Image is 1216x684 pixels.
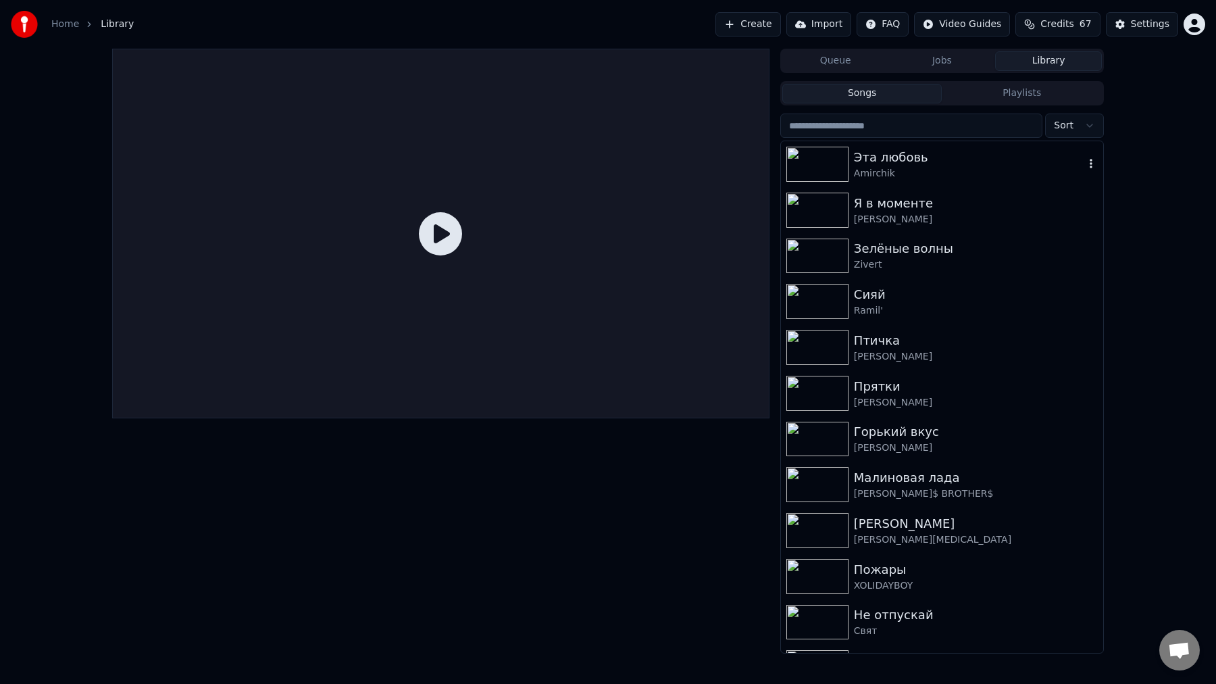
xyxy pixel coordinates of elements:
[854,194,1098,213] div: Я в моменте
[854,350,1098,364] div: [PERSON_NAME]
[782,51,889,71] button: Queue
[854,285,1098,304] div: Сияй
[854,625,1098,638] div: Свят
[1106,12,1178,36] button: Settings
[854,258,1098,272] div: Zivert
[1054,119,1073,132] span: Sort
[854,377,1098,396] div: Прятки
[854,560,1098,579] div: Пожары
[914,12,1010,36] button: Video Guides
[11,11,38,38] img: youka
[715,12,781,36] button: Create
[854,533,1098,547] div: [PERSON_NAME][MEDICAL_DATA]
[995,51,1102,71] button: Library
[854,213,1098,226] div: [PERSON_NAME]
[854,441,1098,455] div: [PERSON_NAME]
[854,652,1098,670] div: Закричу на весь мир
[942,84,1102,103] button: Playlists
[889,51,996,71] button: Jobs
[854,514,1098,533] div: [PERSON_NAME]
[1040,18,1073,31] span: Credits
[854,331,1098,350] div: Птичка
[101,18,134,31] span: Library
[854,579,1098,593] div: XOLIDAYBOY
[854,148,1084,167] div: Эта любовь
[51,18,79,31] a: Home
[854,487,1098,501] div: [PERSON_NAME]$ BROTHER$
[854,304,1098,318] div: Ramil'
[854,396,1098,410] div: [PERSON_NAME]
[1159,630,1200,670] div: Open chat
[782,84,942,103] button: Songs
[1131,18,1169,31] div: Settings
[854,606,1098,625] div: Не отпускай
[51,18,134,31] nav: breadcrumb
[854,422,1098,441] div: Горький вкус
[1015,12,1100,36] button: Credits67
[857,12,909,36] button: FAQ
[854,468,1098,487] div: Малиновая лада
[854,239,1098,258] div: Зелёные волны
[854,167,1084,180] div: Amirchik
[1080,18,1092,31] span: 67
[786,12,851,36] button: Import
